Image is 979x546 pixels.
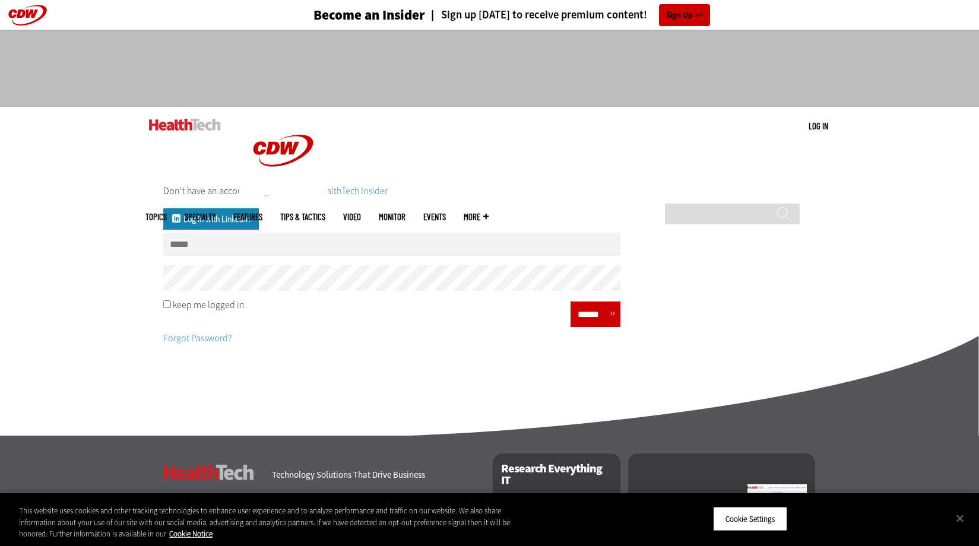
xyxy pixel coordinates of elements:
a: CDW [239,185,328,198]
a: Video [343,212,361,221]
a: Sign up [DATE] to receive premium content! [425,9,647,21]
div: This website uses cookies and other tracking technologies to enhance user experience and to analy... [19,505,538,540]
span: More [464,212,489,221]
h2: Research Everything IT [493,453,620,496]
button: Cookie Settings [713,506,787,531]
h4: Technology Solutions That Drive Business [272,471,478,480]
h3: Become an Insider [313,8,425,22]
span: Specialty [185,212,216,221]
span: Topics [145,212,167,221]
div: User menu [809,120,828,132]
img: Home [149,119,221,131]
a: Become an Insider [269,8,425,22]
a: Tips & Tactics [280,212,325,221]
a: More information about your privacy [169,529,213,539]
button: Close [947,505,973,531]
a: Sign Up [659,4,710,26]
img: Home [239,107,328,195]
a: Log in [809,120,828,131]
a: MonITor [379,212,405,221]
a: Features [233,212,262,221]
h3: HealthTech [163,465,254,480]
a: Events [423,212,446,221]
a: Forgot Password? [163,332,232,344]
